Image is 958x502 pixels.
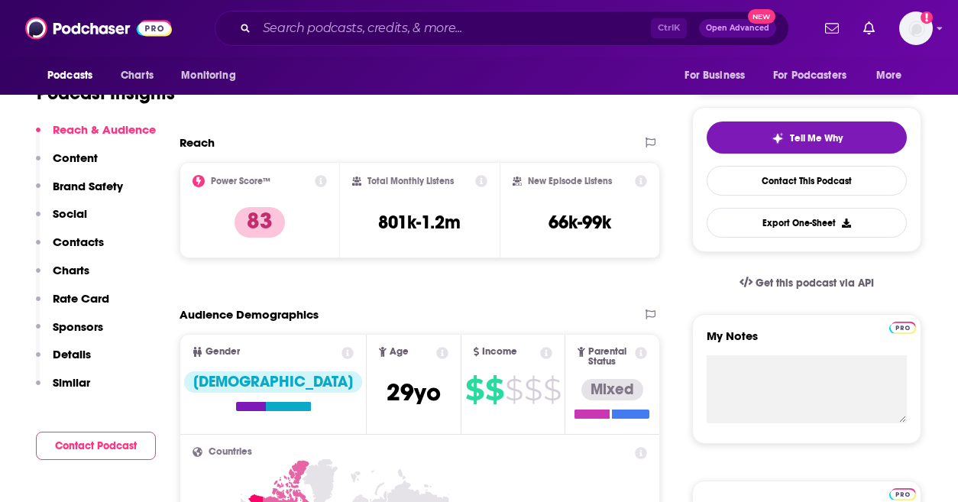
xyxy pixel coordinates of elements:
[543,377,561,402] span: $
[53,347,91,361] p: Details
[876,65,902,86] span: More
[367,176,454,186] h2: Total Monthly Listens
[390,347,409,357] span: Age
[37,61,112,90] button: open menu
[47,65,92,86] span: Podcasts
[180,135,215,150] h2: Reach
[180,307,319,322] h2: Audience Demographics
[889,488,916,500] img: Podchaser Pro
[706,24,769,32] span: Open Advanced
[53,263,89,277] p: Charts
[36,151,98,179] button: Content
[184,371,362,393] div: [DEMOGRAPHIC_DATA]
[707,208,907,238] button: Export One-Sheet
[528,176,612,186] h2: New Episode Listens
[170,61,255,90] button: open menu
[53,122,156,137] p: Reach & Audience
[707,329,907,355] label: My Notes
[36,291,109,319] button: Rate Card
[790,132,843,144] span: Tell Me Why
[387,377,441,407] span: 29 yo
[36,179,123,207] button: Brand Safety
[465,377,484,402] span: $
[857,15,881,41] a: Show notifications dropdown
[257,16,651,40] input: Search podcasts, credits, & more...
[899,11,933,45] button: Show profile menu
[53,179,123,193] p: Brand Safety
[36,347,91,375] button: Details
[581,379,643,400] div: Mixed
[685,65,745,86] span: For Business
[36,235,104,263] button: Contacts
[588,347,633,367] span: Parental Status
[121,65,154,86] span: Charts
[181,65,235,86] span: Monitoring
[36,432,156,460] button: Contact Podcast
[819,15,845,41] a: Show notifications dropdown
[756,277,874,290] span: Get this podcast via API
[889,322,916,334] img: Podchaser Pro
[53,151,98,165] p: Content
[53,206,87,221] p: Social
[899,11,933,45] span: Logged in as Naomiumusic
[215,11,789,46] div: Search podcasts, credits, & more...
[763,61,869,90] button: open menu
[209,447,252,457] span: Countries
[482,347,517,357] span: Income
[674,61,764,90] button: open menu
[235,207,285,238] p: 83
[206,347,240,357] span: Gender
[36,375,90,403] button: Similar
[53,291,109,306] p: Rate Card
[25,14,172,43] img: Podchaser - Follow, Share and Rate Podcasts
[889,486,916,500] a: Pro website
[889,319,916,334] a: Pro website
[524,377,542,402] span: $
[36,319,103,348] button: Sponsors
[773,65,846,86] span: For Podcasters
[485,377,503,402] span: $
[53,375,90,390] p: Similar
[772,132,784,144] img: tell me why sparkle
[53,319,103,334] p: Sponsors
[899,11,933,45] img: User Profile
[699,19,776,37] button: Open AdvancedNew
[707,166,907,196] a: Contact This Podcast
[505,377,523,402] span: $
[921,11,933,24] svg: Add a profile image
[378,211,461,234] h3: 801k-1.2m
[211,176,270,186] h2: Power Score™
[36,263,89,291] button: Charts
[36,122,156,151] button: Reach & Audience
[111,61,163,90] a: Charts
[866,61,921,90] button: open menu
[651,18,687,38] span: Ctrl K
[549,211,611,234] h3: 66k-99k
[53,235,104,249] p: Contacts
[36,206,87,235] button: Social
[727,264,886,302] a: Get this podcast via API
[707,121,907,154] button: tell me why sparkleTell Me Why
[748,9,775,24] span: New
